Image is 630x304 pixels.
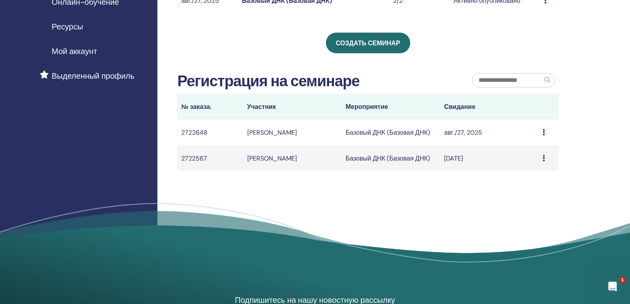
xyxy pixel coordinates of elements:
[181,103,211,111] font: № заказа.
[177,71,359,91] font: Регистрация на семинаре
[444,103,475,111] font: Свидание
[345,103,388,111] font: Мероприятие
[52,21,83,32] font: Ресурсы
[52,46,97,56] font: Мой аккаунт
[345,128,430,137] font: Базовый ДНК (Базовая ДНК)
[247,128,297,137] font: [PERSON_NAME]
[444,154,463,163] font: [DATE]
[247,154,297,163] font: [PERSON_NAME]
[621,277,624,283] font: 1
[181,154,207,163] font: 2722567
[603,277,622,296] iframe: Интерком-чат в режиме реального времени
[52,71,134,81] font: Выделенный профиль
[247,103,276,111] font: Участник
[444,128,482,137] font: авг./27, 2025
[345,154,430,163] font: Базовый ДНК (Базовая ДНК)
[336,39,400,47] font: Создать семинар
[326,33,410,53] a: Создать семинар
[181,128,207,137] font: 2722648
